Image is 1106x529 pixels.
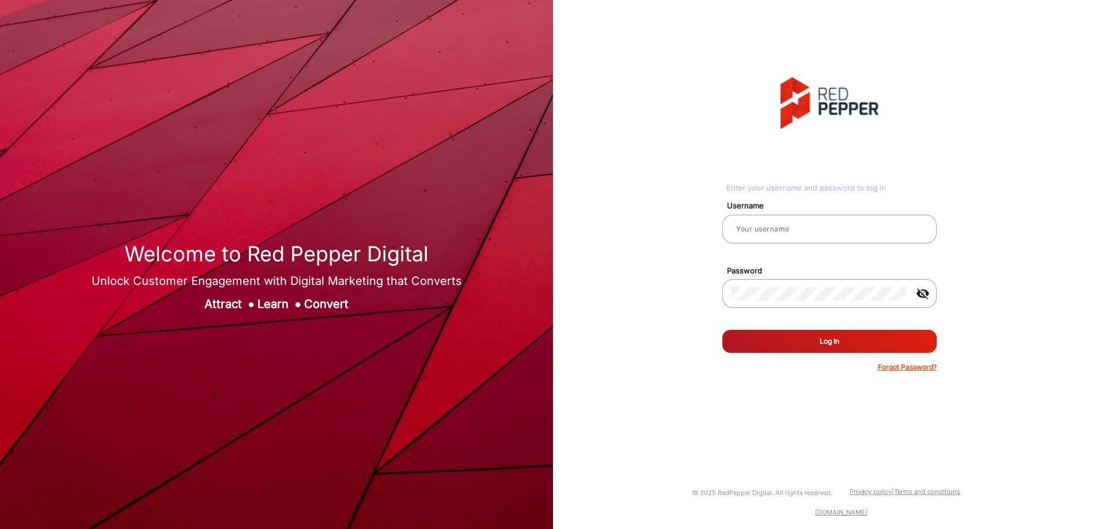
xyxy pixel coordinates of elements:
[732,222,927,236] input: Your username
[722,330,937,353] button: Log In
[892,488,894,496] a: |
[294,297,301,311] span: ●
[692,489,832,497] small: © 2025 RedPepper Digital. All rights reserved.
[726,182,937,194] div: Enter your username and password to log in
[718,265,950,277] mat-label: Password
[815,508,868,516] a: [DOMAIN_NAME]
[850,488,892,496] a: Privacy policy
[894,488,960,496] a: Terms and conditions
[92,242,462,267] h1: Welcome to Red Pepper Digital
[92,295,462,313] div: Attract Learn Convert
[248,297,255,311] span: ●
[718,200,950,212] mat-label: Username
[92,272,462,290] div: Unlock Customer Engagement with Digital Marketing that Converts
[781,77,878,129] img: vmg-logo
[878,362,937,372] p: Forgot Password?
[909,287,937,300] mat-icon: visibility_off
